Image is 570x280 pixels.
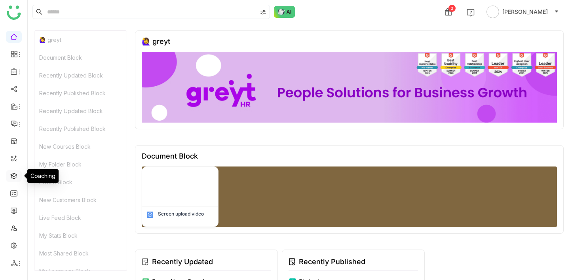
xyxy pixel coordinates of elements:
img: logo [7,6,21,20]
img: 68d62a861a154208cbbd759d [142,167,218,206]
div: My Learnings Block [34,262,127,280]
img: avatar [486,6,499,18]
div: New Courses Block [34,138,127,155]
img: 68ca8a786afc163911e2cfd3 [142,52,557,123]
div: Document Block [142,152,198,160]
div: Recently Published Block [34,84,127,102]
div: 3 [448,5,456,12]
div: Most Shared Block [34,244,127,262]
img: mp4.svg [146,211,154,219]
div: Recently Updated Block [34,102,127,120]
div: Recently Updated Block [34,66,127,84]
div: Coaching [27,169,59,183]
div: Profile Block [34,173,127,191]
div: Screen upload video [158,210,204,218]
div: My Folder Block [34,155,127,173]
img: ask-buddy-normal.svg [274,6,295,18]
div: Document Block [34,49,127,66]
button: [PERSON_NAME] [485,6,560,18]
div: Recently Updated [152,256,213,267]
img: search-type.svg [260,9,266,15]
span: [PERSON_NAME] [502,8,548,16]
img: help.svg [467,9,475,17]
div: New Customers Block [34,191,127,209]
div: Recently Published [299,256,365,267]
div: Live Feed Block [34,209,127,227]
div: 🙋‍♀️ greyt [142,37,170,45]
div: Recently Published Block [34,120,127,138]
div: My Stats Block [34,227,127,244]
div: 🙋‍♀️ greyt [34,31,127,49]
